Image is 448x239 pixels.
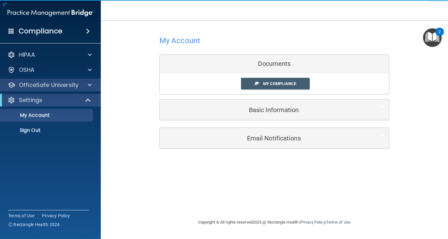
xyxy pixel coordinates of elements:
[160,55,389,73] div: Documents
[8,96,91,104] a: Settings
[263,81,296,86] span: My Compliance
[4,112,90,118] p: My Account
[159,212,389,232] div: Copyright © All rights reserved 2025 @ Rectangle Health | |
[42,213,70,219] a: Privacy Policy
[423,28,442,47] button: Open Resource Center, 2 new notifications
[164,103,384,117] a: Basic Information
[8,81,92,89] a: OfficeSafe University
[19,27,62,36] h4: Compliance
[300,220,325,225] a: Privacy Policy
[439,32,441,40] div: 2
[19,96,42,104] p: Settings
[4,127,90,134] p: Sign Out
[164,131,384,145] a: Email Notifications
[19,81,78,89] p: OfficeSafe University
[8,213,34,219] a: Terms of Use
[19,51,35,59] p: HIPAA
[19,66,35,74] p: OSHA
[164,106,365,113] h5: Basic Information
[8,7,93,19] img: PMB logo
[326,220,351,225] a: Terms of Use
[164,135,365,142] h5: Email Notifications
[8,221,60,228] span: Ⓒ Rectangle Health 2024
[8,51,92,59] a: HIPAA
[8,66,92,74] a: OSHA
[159,37,200,45] h4: My Account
